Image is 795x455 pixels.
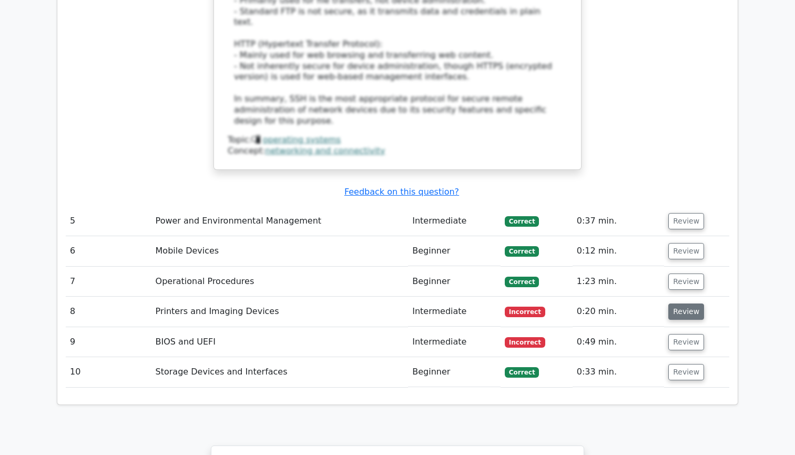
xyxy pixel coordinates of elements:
td: Beginner [408,267,501,297]
td: 6 [66,236,151,266]
td: 0:37 min. [573,206,664,236]
td: 7 [66,267,151,297]
button: Review [668,274,704,290]
button: Review [668,334,704,350]
td: Mobile Devices [151,236,409,266]
td: Beginner [408,357,501,387]
button: Review [668,364,704,380]
td: Storage Devices and Interfaces [151,357,409,387]
td: Operational Procedures [151,267,409,297]
td: 0:49 min. [573,327,664,357]
div: Concept: [228,146,567,157]
td: Intermediate [408,327,501,357]
span: Correct [505,277,539,287]
a: Feedback on this question? [344,187,459,197]
a: operating systems [263,135,341,145]
span: Incorrect [505,307,545,317]
td: Beginner [408,236,501,266]
td: Intermediate [408,297,501,327]
button: Review [668,304,704,320]
td: Power and Environmental Management [151,206,409,236]
td: 1:23 min. [573,267,664,297]
td: BIOS and UEFI [151,327,409,357]
span: Correct [505,216,539,227]
td: 0:20 min. [573,297,664,327]
span: Correct [505,246,539,257]
span: Correct [505,367,539,378]
div: Topic: [228,135,567,146]
td: 10 [66,357,151,387]
button: Review [668,243,704,259]
a: networking and connectivity [266,146,385,156]
td: 9 [66,327,151,357]
td: 8 [66,297,151,327]
td: 0:12 min. [573,236,664,266]
span: Incorrect [505,337,545,348]
button: Review [668,213,704,229]
td: 5 [66,206,151,236]
td: Intermediate [408,206,501,236]
td: Printers and Imaging Devices [151,297,409,327]
td: 0:33 min. [573,357,664,387]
